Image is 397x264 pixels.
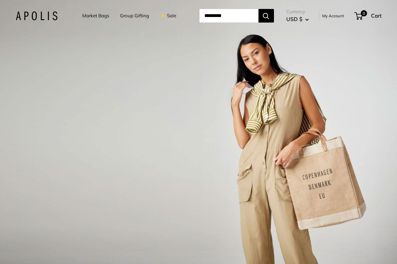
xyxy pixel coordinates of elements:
[16,11,58,20] img: Apolis
[258,9,274,23] button: Search
[286,7,309,16] span: Currency
[286,16,302,22] span: USD $
[160,11,176,20] a: ⚡️ Sale
[355,11,382,21] a: 0 Cart
[199,9,258,23] input: Search...
[120,11,149,20] a: Group Gifting
[361,10,367,16] span: 0
[322,12,344,19] a: My Account
[371,12,382,19] span: Cart
[286,14,309,24] button: USD $
[82,11,109,20] a: Market Bags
